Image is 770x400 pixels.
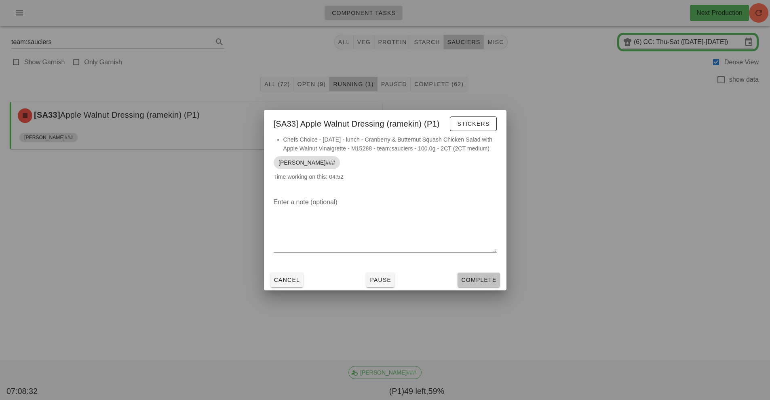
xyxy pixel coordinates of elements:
span: Stickers [457,121,489,127]
button: Pause [366,273,394,287]
div: [SA33] Apple Walnut Dressing (ramekin) (P1) [264,110,506,135]
button: Stickers [450,116,496,131]
li: Chefs Choice - [DATE] - lunch - Cranberry & Butternut Squash Chicken Salad with Apple Walnut Vina... [283,135,497,153]
span: Pause [369,277,391,283]
span: [PERSON_NAME]### [278,156,335,169]
div: Time working on this: 04:52 [264,135,506,189]
span: Cancel [274,277,300,283]
span: Complete [461,277,496,283]
button: Cancel [270,273,304,287]
button: Complete [458,273,500,287]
